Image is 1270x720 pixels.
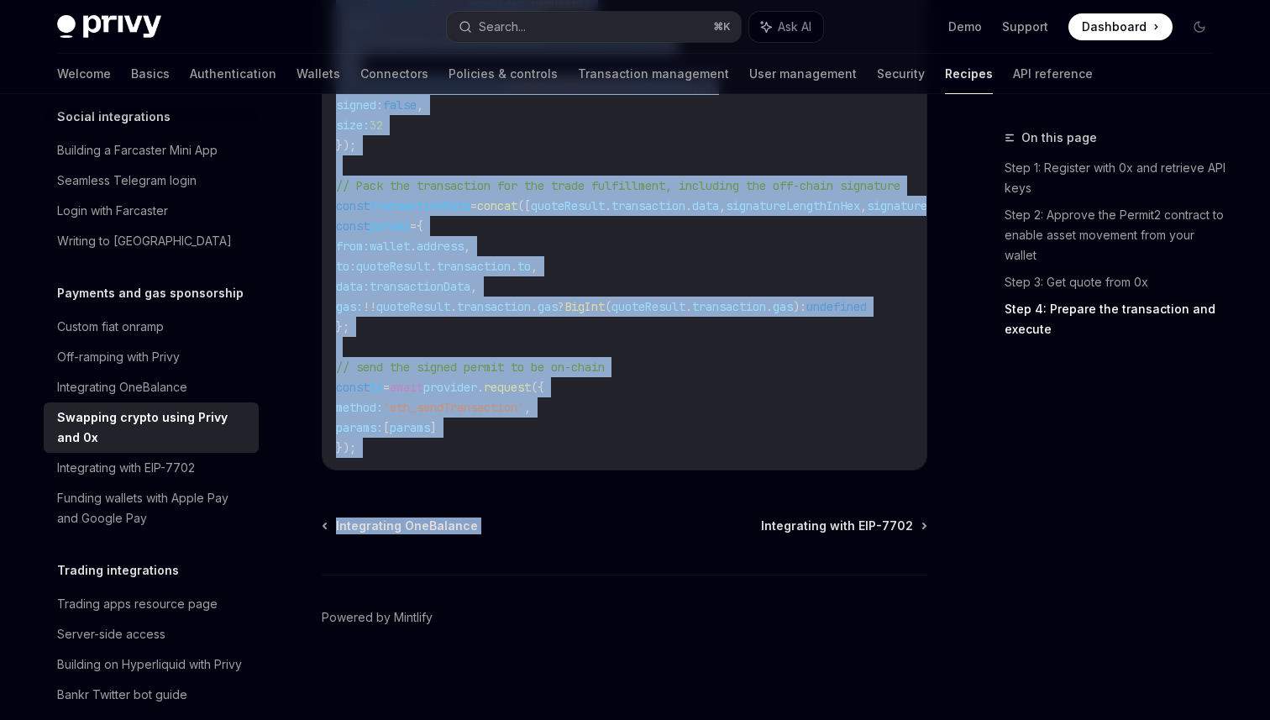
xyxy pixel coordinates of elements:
[479,17,526,37] div: Search...
[363,299,376,314] span: !!
[57,377,187,397] div: Integrating OneBalance
[531,198,605,213] span: quoteResult
[44,619,259,649] a: Server-side access
[336,178,900,193] span: // Pack the transaction for the trade fulfillment, including the off-chain signature
[57,54,111,94] a: Welcome
[57,347,180,367] div: Off-ramping with Privy
[44,226,259,256] a: Writing to [GEOGRAPHIC_DATA]
[417,239,464,254] span: address
[336,360,605,375] span: // send the signed permit to be on-chain
[524,400,531,415] span: ,
[749,12,823,42] button: Ask AI
[447,12,741,42] button: Search...⌘K
[766,299,773,314] span: .
[1005,202,1226,269] a: Step 2: Approve the Permit2 contract to enable asset movement from your wallet
[410,239,417,254] span: .
[57,201,168,221] div: Login with Farcaster
[417,97,423,113] span: ,
[860,198,867,213] span: ,
[336,198,370,213] span: const
[517,198,531,213] span: ([
[685,299,692,314] span: .
[57,594,218,614] div: Trading apps resource page
[57,560,179,581] h5: Trading integrations
[44,312,259,342] a: Custom fiat onramp
[44,402,259,453] a: Swapping crypto using Privy and 0x
[806,299,867,314] span: undefined
[877,54,925,94] a: Security
[749,54,857,94] a: User management
[336,420,383,435] span: params:
[336,440,356,455] span: });
[336,299,363,314] span: gas:
[323,518,478,534] a: Integrating OneBalance
[44,342,259,372] a: Off-ramping with Privy
[778,18,811,35] span: Ask AI
[297,54,340,94] a: Wallets
[44,453,259,483] a: Integrating with EIP-7702
[531,380,544,395] span: ({
[336,218,370,234] span: const
[726,198,860,213] span: signatureLengthInHex
[464,239,470,254] span: ,
[1005,269,1226,296] a: Step 3: Get quote from 0x
[376,299,450,314] span: quoteResult
[44,135,259,166] a: Building a Farcaster Mini App
[517,259,531,274] span: to
[336,279,370,294] span: data:
[538,299,558,314] span: gas
[57,458,195,478] div: Integrating with EIP-7702
[57,140,218,160] div: Building a Farcaster Mini App
[1013,54,1093,94] a: API reference
[190,54,276,94] a: Authentication
[692,299,766,314] span: transaction
[1021,128,1097,148] span: On this page
[578,54,729,94] a: Transaction management
[336,239,370,254] span: from:
[336,118,370,133] span: size:
[44,196,259,226] a: Login with Farcaster
[44,483,259,533] a: Funding wallets with Apple Pay and Google Pay
[558,299,564,314] span: ?
[417,218,423,234] span: {
[390,380,423,395] span: await
[1186,13,1213,40] button: Toggle dark mode
[1005,155,1226,202] a: Step 1: Register with 0x and retrieve API keys
[1068,13,1173,40] a: Dashboard
[793,299,800,314] span: )
[370,118,383,133] span: 32
[57,407,249,448] div: Swapping crypto using Privy and 0x
[336,400,383,415] span: method:
[57,171,197,191] div: Seamless Telegram login
[611,198,685,213] span: transaction
[370,279,470,294] span: transactionData
[800,299,806,314] span: :
[370,380,383,395] span: tx
[470,198,477,213] span: =
[713,20,731,34] span: ⌘ K
[383,97,417,113] span: false
[948,18,982,35] a: Demo
[360,54,428,94] a: Connectors
[57,283,244,303] h5: Payments and gas sponsorship
[57,624,165,644] div: Server-side access
[773,299,793,314] span: gas
[692,198,719,213] span: data
[57,317,164,337] div: Custom fiat onramp
[457,299,531,314] span: transaction
[470,279,477,294] span: ,
[867,198,927,213] span: signature
[761,518,926,534] a: Integrating with EIP-7702
[57,654,242,675] div: Building on Hyperliquid with Privy
[336,138,356,153] span: });
[477,380,484,395] span: .
[484,380,531,395] span: request
[719,198,726,213] span: ,
[450,299,457,314] span: .
[383,420,390,435] span: [
[356,259,430,274] span: quoteResult
[410,218,417,234] span: =
[336,380,370,395] span: const
[1002,18,1048,35] a: Support
[336,319,349,334] span: };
